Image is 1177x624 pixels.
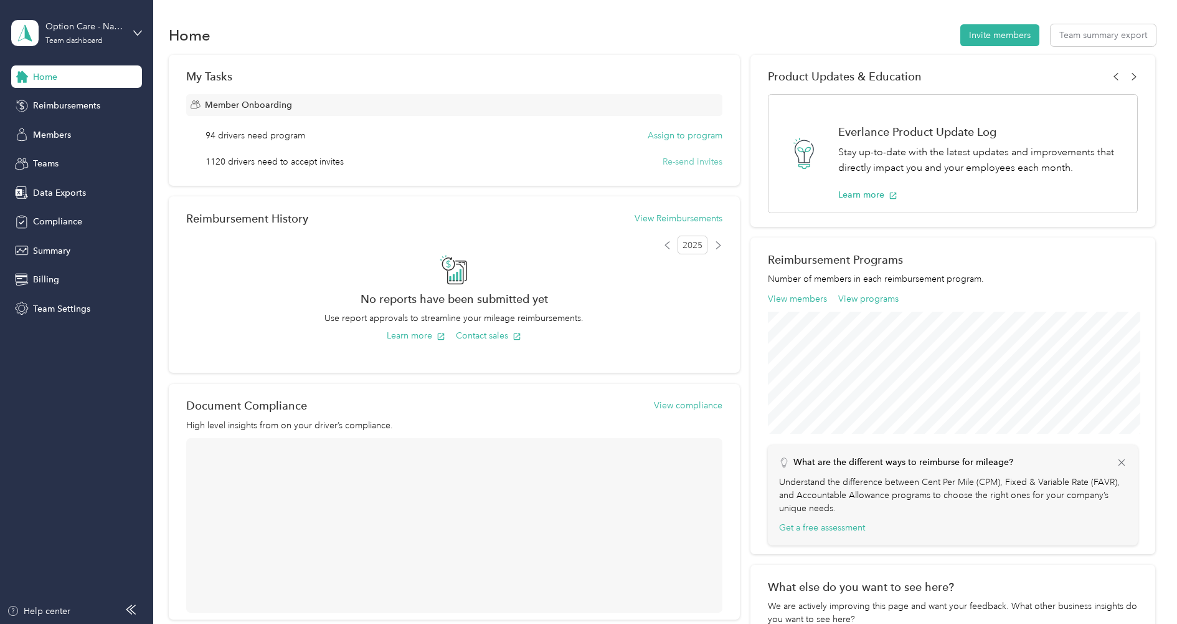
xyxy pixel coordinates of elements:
span: Teams [33,157,59,170]
span: Reimbursements [33,99,100,112]
span: Members [33,128,71,142]
div: Team dashboard [45,37,103,45]
div: What else do you want to see here? [768,580,1138,593]
button: Contact sales [456,329,521,342]
iframe: Everlance-gr Chat Button Frame [1107,554,1177,624]
button: View Reimbursements [635,212,722,225]
button: Learn more [838,188,897,201]
span: Summary [33,244,70,257]
button: Assign to program [648,129,722,142]
p: Use report approvals to streamline your mileage reimbursements. [186,312,722,325]
button: View members [768,292,827,305]
div: Option Care - Naven Health [45,20,123,33]
span: 1120 drivers need to accept invites [206,155,344,168]
span: 2025 [678,236,707,254]
p: Number of members in each reimbursement program. [768,272,1138,286]
span: Data Exports [33,186,86,199]
span: Member Onboarding [205,98,292,112]
button: View compliance [654,399,722,412]
button: Invite members [960,24,1039,46]
span: Billing [33,273,59,286]
span: Product Updates & Education [768,70,922,83]
span: Compliance [33,215,82,228]
p: Stay up-to-date with the latest updates and improvements that directly impact you and your employ... [838,145,1124,175]
p: What are the different ways to reimburse for mileage? [793,456,1013,469]
button: Get a free assessment [779,521,865,534]
h2: No reports have been submitted yet [186,292,722,305]
p: Understand the difference between Cent Per Mile (CPM), Fixed & Variable Rate (FAVR), and Accounta... [779,476,1127,515]
h2: Document Compliance [186,399,307,412]
h1: Home [169,29,210,42]
button: Learn more [387,329,445,342]
span: Home [33,70,57,84]
button: Re-send invites [663,155,722,168]
button: Help center [7,605,70,618]
button: View programs [838,292,899,305]
div: My Tasks [186,70,722,83]
button: Team summary export [1051,24,1156,46]
h2: Reimbursement Programs [768,253,1138,266]
p: High level insights from on your driver’s compliance. [186,419,722,432]
h2: Reimbursement History [186,212,308,225]
span: 94 drivers need program [206,129,305,142]
h1: Everlance Product Update Log [838,125,1124,138]
span: Team Settings [33,302,90,315]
